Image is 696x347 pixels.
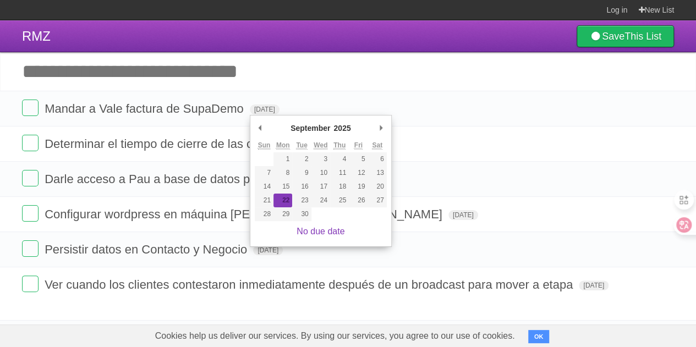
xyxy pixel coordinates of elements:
button: Next Month [376,120,387,136]
button: 29 [273,207,292,221]
span: [DATE] [250,104,280,114]
label: Done [22,135,39,151]
button: 30 [292,207,311,221]
abbr: Thursday [333,141,346,150]
span: Persistir datos en Contacto y Negocio [45,243,250,256]
button: Previous Month [255,120,266,136]
span: Configurar wordpress en máquina [PERSON_NAME] y [PERSON_NAME] [45,207,445,221]
button: 4 [330,152,349,166]
abbr: Sunday [258,141,271,150]
button: 15 [273,180,292,194]
button: 23 [292,194,311,207]
button: 26 [349,194,368,207]
button: 8 [273,166,292,180]
button: 21 [255,194,273,207]
button: 16 [292,180,311,194]
div: 2025 [332,120,352,136]
label: Done [22,100,39,116]
button: 19 [349,180,368,194]
label: Done [22,205,39,222]
button: 22 [273,194,292,207]
label: Done [22,240,39,257]
button: 9 [292,166,311,180]
button: 25 [330,194,349,207]
span: Determinar el tiempo de cierre de las cuentas [45,137,292,151]
button: 11 [330,166,349,180]
label: Done [22,276,39,292]
label: Done [22,170,39,186]
abbr: Friday [354,141,363,150]
span: [DATE] [448,210,478,220]
span: Ver cuando los clientes contestaron inmediatamente después de un broadcast para mover a etapa [45,278,576,291]
span: Cookies help us deliver our services. By using our services, you agree to our use of cookies. [144,325,526,347]
button: 18 [330,180,349,194]
button: 2 [292,152,311,166]
span: [DATE] [579,280,609,290]
button: 1 [273,152,292,166]
div: September [289,120,332,136]
button: 10 [311,166,330,180]
button: 13 [368,166,386,180]
button: 12 [349,166,368,180]
span: RMZ [22,29,51,43]
b: This List [624,31,661,42]
button: 28 [255,207,273,221]
button: 5 [349,152,368,166]
button: 7 [255,166,273,180]
button: 24 [311,194,330,207]
button: 3 [311,152,330,166]
span: Darle acceso a Pau a base de datos para análisis [45,172,314,186]
button: OK [528,330,550,343]
button: 27 [368,194,386,207]
a: No due date [297,227,344,236]
button: 20 [368,180,386,194]
a: SaveThis List [577,25,674,47]
abbr: Saturday [372,141,382,150]
button: 14 [255,180,273,194]
span: Mandar a Vale factura de SupaDemo [45,102,246,115]
button: 6 [368,152,386,166]
span: [DATE] [253,245,283,255]
button: 17 [311,180,330,194]
abbr: Tuesday [296,141,307,150]
abbr: Monday [276,141,290,150]
abbr: Wednesday [314,141,327,150]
